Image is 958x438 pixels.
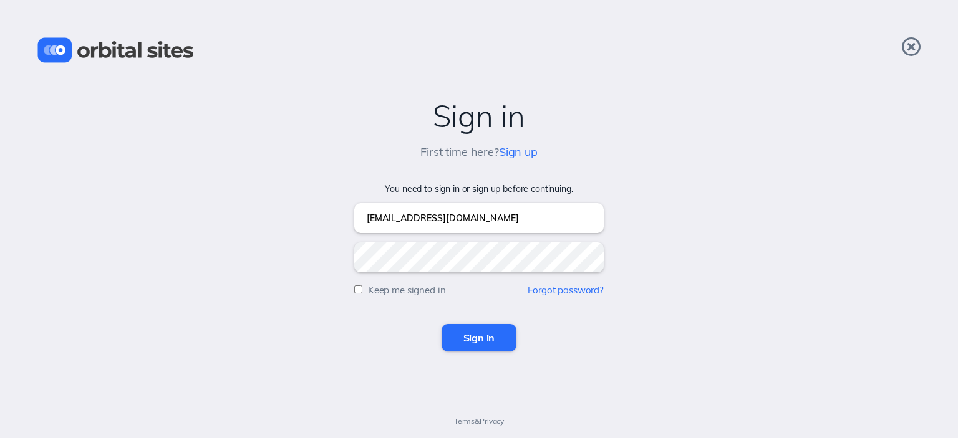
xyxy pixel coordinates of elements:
[528,284,604,296] a: Forgot password?
[480,416,504,426] a: Privacy
[454,416,475,426] a: Terms
[368,284,446,296] label: Keep me signed in
[420,146,538,159] h5: First time here?
[12,184,946,351] form: You need to sign in or sign up before continuing.
[499,145,538,159] a: Sign up
[442,324,517,351] input: Sign in
[12,99,946,133] h2: Sign in
[354,203,604,233] input: Email
[37,37,194,63] img: Orbital Sites Logo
